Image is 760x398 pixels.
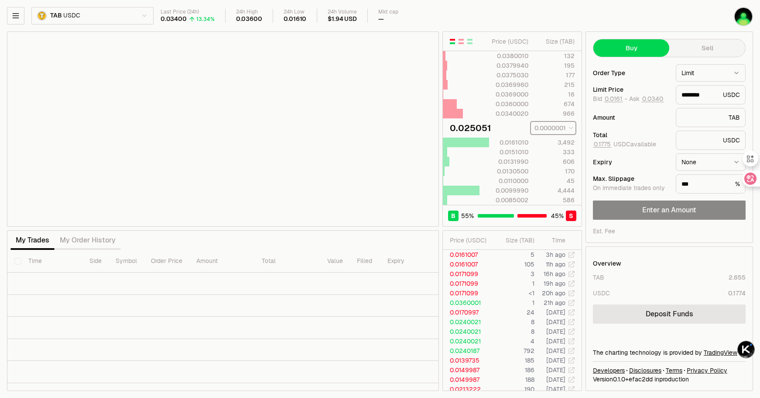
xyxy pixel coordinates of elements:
span: B [451,211,455,220]
time: 16h ago [544,270,565,278]
button: Limit [676,64,746,82]
time: [DATE] [546,308,565,316]
button: Select all [14,258,21,265]
div: USDC [593,289,610,298]
button: Show Sell Orders Only [458,38,465,45]
div: 195 [536,61,575,70]
td: 0.0139735 [443,356,493,365]
td: 1 [493,279,535,288]
td: 0.0240021 [443,336,493,346]
td: 8 [493,327,535,336]
div: — [378,15,384,23]
th: Time [21,250,82,273]
time: [DATE] [546,376,565,384]
div: 0.0131990 [490,157,528,166]
div: 0.0130500 [490,167,528,176]
div: 0.0161010 [490,138,528,147]
div: TAB [676,108,746,127]
th: Order Price [144,250,189,273]
time: [DATE] [546,318,565,326]
div: 2.655 [729,273,746,282]
div: Amount [593,114,669,121]
div: Time [542,236,565,245]
td: 0.0240021 [443,327,493,336]
div: 0.0085002 [490,196,528,204]
button: My Trades [10,232,55,249]
div: 215 [536,80,575,89]
div: 0.0151010 [490,148,528,156]
button: Show Buy Orders Only [466,38,473,45]
div: 0.0369960 [490,80,528,89]
td: 24 [493,308,535,317]
time: [DATE] [546,366,565,374]
th: Expiry [380,250,439,273]
time: 21h ago [544,299,565,307]
div: Expiry [593,159,669,165]
a: Developers [593,366,625,375]
div: 24h High [236,9,262,15]
div: USDC [676,85,746,104]
div: 0.0340020 [490,109,528,118]
iframe: Financial Chart [7,32,438,226]
td: 186 [493,365,535,375]
span: 55 % [461,211,474,220]
div: The charting technology is provided by [593,348,746,357]
th: Value [320,250,350,273]
a: Deposit Funds [593,305,746,324]
th: Filled [350,250,380,273]
time: 20h ago [542,289,565,297]
span: S [569,211,573,220]
td: 0.0161007 [443,260,493,269]
div: 132 [536,52,575,60]
time: [DATE] [546,328,565,336]
div: 45 [536,177,575,185]
td: 0.0149987 [443,375,493,384]
div: 0.0099990 [490,186,528,195]
div: Version 0.1.0 + in production [593,375,746,384]
div: TAB [593,273,604,282]
button: 0.0000001 [532,123,575,133]
div: 24h Volume [328,9,357,15]
a: Privacy Policy [687,366,727,375]
div: 0.0380010 [490,52,528,60]
td: 0.0170997 [443,308,493,317]
button: None [676,153,746,171]
time: [DATE] [546,337,565,345]
div: 0.0110000 [490,177,528,185]
td: 4 [493,336,535,346]
div: 177 [536,71,575,80]
td: 792 [493,346,535,356]
div: Est. Fee [593,227,615,235]
div: 0.03600 [236,15,262,23]
time: [DATE] [546,347,565,355]
button: 0.0161 [604,95,623,102]
div: Overview [593,259,621,268]
td: 5 [493,250,535,260]
div: 0.0369000 [490,90,528,99]
a: Terms [666,366,682,375]
div: 0.0360000 [490,100,528,108]
button: Buy [593,39,669,57]
th: Symbol [109,250,144,273]
th: Side [82,250,109,273]
div: 4,444 [536,186,575,195]
td: 0.0171099 [443,279,493,288]
span: TAB [50,12,62,20]
div: 13.34% [196,16,215,23]
td: 190 [493,384,535,394]
td: 1 [493,298,535,308]
td: 0.0171099 [443,288,493,298]
button: 0.1775 [593,141,612,148]
div: Total [593,132,669,138]
td: 0.0360001 [443,298,493,308]
span: Bid - [593,95,627,103]
div: Size ( TAB ) [536,37,575,46]
a: Disclosures [629,366,661,375]
td: <1 [493,288,535,298]
img: TAB.png [37,11,47,21]
button: Sell [669,39,745,57]
div: 0.1774 [728,289,746,298]
td: 0.0240021 [443,317,493,327]
button: Show Buy and Sell Orders [449,38,456,45]
time: 11h ago [546,260,565,268]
